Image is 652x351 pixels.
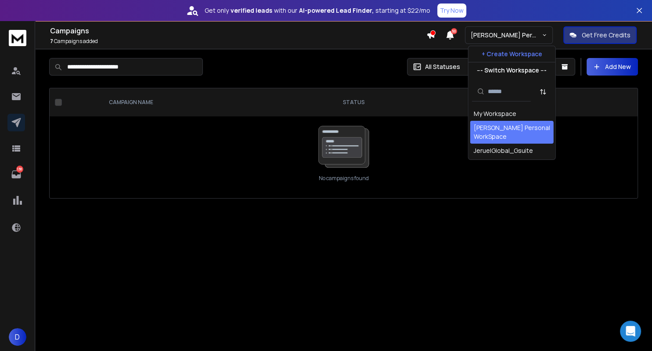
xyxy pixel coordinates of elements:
span: 50 [451,28,457,34]
div: [PERSON_NAME] Personal WorkSpace [474,123,550,141]
p: Get Free Credits [582,31,630,40]
div: Open Intercom Messenger [620,321,641,342]
strong: AI-powered Lead Finder, [299,6,374,15]
button: D [9,328,26,346]
th: CAMPAIGN STATS [408,88,594,116]
p: --- Switch Workspace --- [477,66,547,75]
p: Get only with our starting at $22/mo [205,6,430,15]
div: My Workspace [474,109,516,118]
h1: Campaigns [50,25,426,36]
th: STATUS [299,88,408,116]
button: + Create Workspace [468,46,555,62]
img: logo [9,30,26,46]
strong: verified leads [231,6,272,15]
p: Try Now [440,6,464,15]
div: JeruelGlobal_Gsuite [474,146,533,155]
p: All Statuses [425,62,460,71]
button: Sort by Sort A-Z [534,83,552,101]
button: Try Now [437,4,466,18]
span: 7 [50,37,53,45]
p: Campaigns added [50,38,426,45]
p: No campaigns found [319,175,369,182]
th: CAMPAIGN NAME [98,88,299,116]
a: 138 [7,166,25,183]
button: Get Free Credits [563,26,637,44]
p: [PERSON_NAME] Personal WorkSpace [471,31,542,40]
p: + Create Workspace [482,50,542,58]
button: Add New [587,58,638,76]
p: 138 [16,166,23,173]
